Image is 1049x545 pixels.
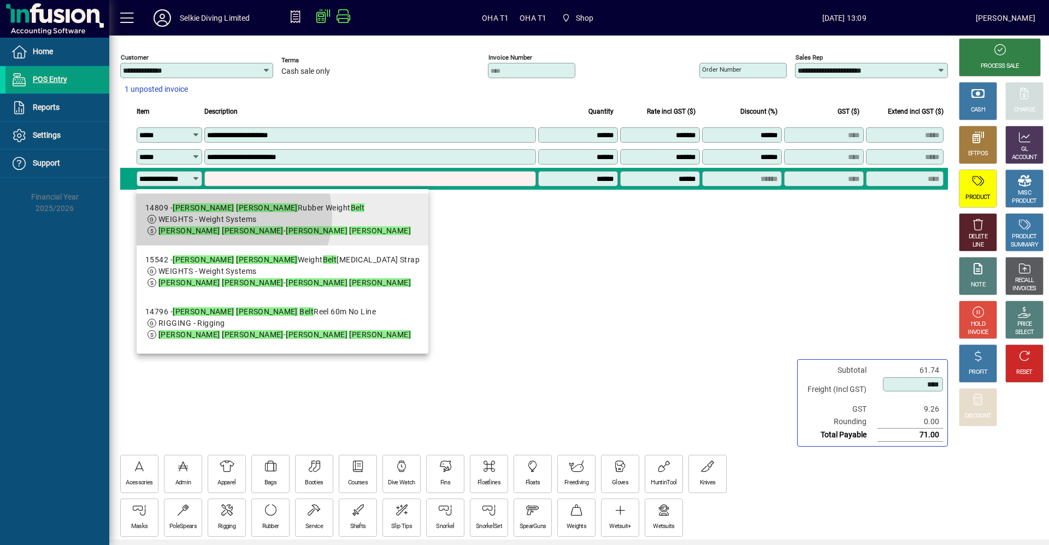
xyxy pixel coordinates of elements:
td: Total Payable [802,429,877,442]
span: Reports [33,103,60,112]
td: 71.00 [877,429,943,442]
div: SUMMARY [1011,241,1038,249]
span: Terms [281,57,347,64]
div: Knives [700,479,716,487]
span: Cash sale only [281,67,330,76]
div: Weights [567,523,586,531]
div: Floatlines [478,479,500,487]
div: Acessories [126,479,152,487]
a: Reports [5,94,109,121]
span: RIGGING - Rigging [158,319,225,327]
span: OHA T1 [520,9,546,27]
span: Description [204,106,238,118]
span: OHA T1 [482,9,509,27]
span: GST ($) [838,106,859,118]
td: Rounding [802,415,877,429]
span: WEIGHTS - Weight Systems [158,267,257,276]
div: Admin [175,479,191,487]
div: Gloves [612,479,628,487]
button: Profile [145,8,180,28]
div: Rubber [262,523,279,531]
div: SELECT [1015,329,1034,337]
a: Settings [5,122,109,149]
td: GST [802,403,877,415]
mat-label: Invoice number [488,54,532,61]
em: Belt [351,203,365,212]
div: GL [1021,145,1028,154]
em: [PERSON_NAME] [286,278,347,287]
div: 15542 - Weight [MEDICAL_DATA] Strap [145,254,420,266]
em: [PERSON_NAME] [173,255,234,264]
div: PRODUCT [965,194,990,202]
div: RECALL [1015,277,1034,285]
em: [PERSON_NAME] [222,330,284,339]
em: [PERSON_NAME] [158,278,220,287]
span: Shop [557,8,598,28]
em: [PERSON_NAME] [236,203,298,212]
div: [PERSON_NAME] [976,9,1035,27]
div: CASH [971,106,985,114]
div: RESET [1016,368,1033,377]
td: 0.00 [877,415,943,429]
div: Apparel [217,479,235,487]
div: Snorkel [436,523,454,531]
td: 61.74 [877,364,943,377]
div: ACCOUNT [1012,154,1037,162]
div: Service [305,523,323,531]
div: Masks [131,523,148,531]
span: Item [137,106,150,118]
em: [PERSON_NAME] [236,307,298,316]
div: CHARGE [1014,106,1035,114]
mat-option: 14809 - Rob Allen Rubber Weight Belt [137,194,428,245]
mat-label: Sales rep [795,54,823,61]
div: SpearGuns [520,523,546,531]
div: Courses [348,479,368,487]
span: [DATE] 13:09 [713,9,976,27]
div: Rigging [218,523,235,531]
button: 1 unposted invoice [120,80,192,99]
div: PROFIT [969,368,987,377]
span: Discount (%) [740,106,777,118]
em: [PERSON_NAME] [349,226,411,235]
td: Freight (Incl GST) [802,377,877,403]
div: Floats [526,479,540,487]
span: - [158,226,411,235]
span: POS Entry [33,75,67,84]
div: Bags [264,479,276,487]
span: Rate incl GST ($) [647,106,696,118]
a: Support [5,150,109,177]
div: PRODUCT [1012,233,1036,241]
mat-option: 15542 - Rob Allen Weight Belt Crotch Strap [137,245,428,297]
div: DISCOUNT [965,412,991,420]
em: [PERSON_NAME] [173,203,234,212]
div: NOTE [971,281,985,289]
div: SnorkelSet [476,523,502,531]
span: - [158,278,411,287]
div: Fins [440,479,450,487]
span: WEIGHTS - Weight Systems [158,215,257,224]
div: DELETE [969,233,987,241]
span: - [158,330,411,339]
div: MISC [1018,189,1031,197]
a: Home [5,38,109,66]
em: [PERSON_NAME] [158,330,220,339]
div: INVOICES [1012,285,1036,293]
div: HuntinTool [651,479,676,487]
div: INVOICE [968,329,988,337]
span: Settings [33,131,61,139]
div: EFTPOS [968,150,988,158]
mat-option: 14796 - Rob Allen Belt Reel 60m No Line [137,297,428,349]
div: LINE [973,241,983,249]
div: PoleSpears [169,523,197,531]
em: [PERSON_NAME] [286,226,347,235]
td: Subtotal [802,364,877,377]
em: Belt [299,307,314,316]
div: Shafts [350,523,366,531]
em: Belt [323,255,337,264]
em: [PERSON_NAME] [222,226,284,235]
span: Extend incl GST ($) [888,106,944,118]
div: PROCESS SALE [981,62,1019,71]
em: [PERSON_NAME] [349,330,411,339]
div: Booties [305,479,323,487]
em: [PERSON_NAME] [286,330,347,339]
